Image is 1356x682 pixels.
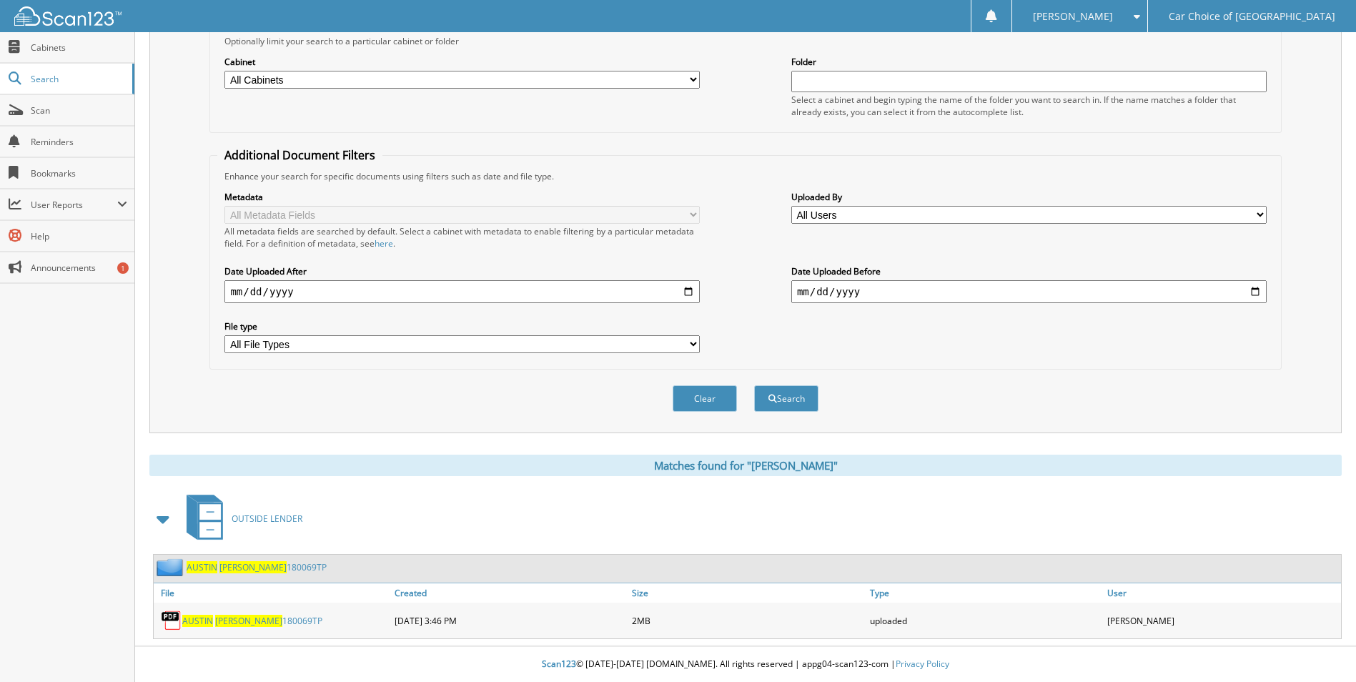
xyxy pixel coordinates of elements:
img: folder2.png [157,558,187,576]
a: here [375,237,393,249]
div: Matches found for "[PERSON_NAME]" [149,455,1342,476]
a: OUTSIDE LENDER [178,490,302,547]
div: [DATE] 3:46 PM [391,606,628,635]
span: Scan [31,104,127,117]
div: 1 [117,262,129,274]
button: Search [754,385,818,412]
div: Select a cabinet and begin typing the name of the folder you want to search in. If the name match... [791,94,1267,118]
button: Clear [673,385,737,412]
div: uploaded [866,606,1104,635]
div: © [DATE]-[DATE] [DOMAIN_NAME]. All rights reserved | appg04-scan123-com | [135,647,1356,682]
div: [PERSON_NAME] [1104,606,1341,635]
div: Enhance your search for specific documents using filters such as date and file type. [217,170,1273,182]
a: AUSTIN [PERSON_NAME]180069TP [182,615,322,627]
span: OUTSIDE LENDER [232,513,302,525]
span: [PERSON_NAME] [219,561,287,573]
label: Folder [791,56,1267,68]
a: Created [391,583,628,603]
img: scan123-logo-white.svg [14,6,122,26]
a: Privacy Policy [896,658,949,670]
div: 2MB [628,606,866,635]
input: end [791,280,1267,303]
a: AUSTIN [PERSON_NAME]180069TP [187,561,327,573]
span: Search [31,73,125,85]
a: Size [628,583,866,603]
a: File [154,583,391,603]
span: Reminders [31,136,127,148]
span: Scan123 [542,658,576,670]
span: [PERSON_NAME] [1033,12,1113,21]
label: Date Uploaded Before [791,265,1267,277]
span: [PERSON_NAME] [215,615,282,627]
a: Type [866,583,1104,603]
span: Announcements [31,262,127,274]
span: Bookmarks [31,167,127,179]
span: Cabinets [31,41,127,54]
label: Date Uploaded After [224,265,700,277]
div: Optionally limit your search to a particular cabinet or folder [217,35,1273,47]
img: PDF.png [161,610,182,631]
label: Metadata [224,191,700,203]
span: Help [31,230,127,242]
label: Uploaded By [791,191,1267,203]
iframe: Chat Widget [1285,613,1356,682]
label: File type [224,320,700,332]
span: User Reports [31,199,117,211]
a: User [1104,583,1341,603]
span: Car Choice of [GEOGRAPHIC_DATA] [1169,12,1335,21]
input: start [224,280,700,303]
span: AUSTIN [182,615,213,627]
div: All metadata fields are searched by default. Select a cabinet with metadata to enable filtering b... [224,225,700,249]
legend: Additional Document Filters [217,147,382,163]
span: AUSTIN [187,561,217,573]
label: Cabinet [224,56,700,68]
